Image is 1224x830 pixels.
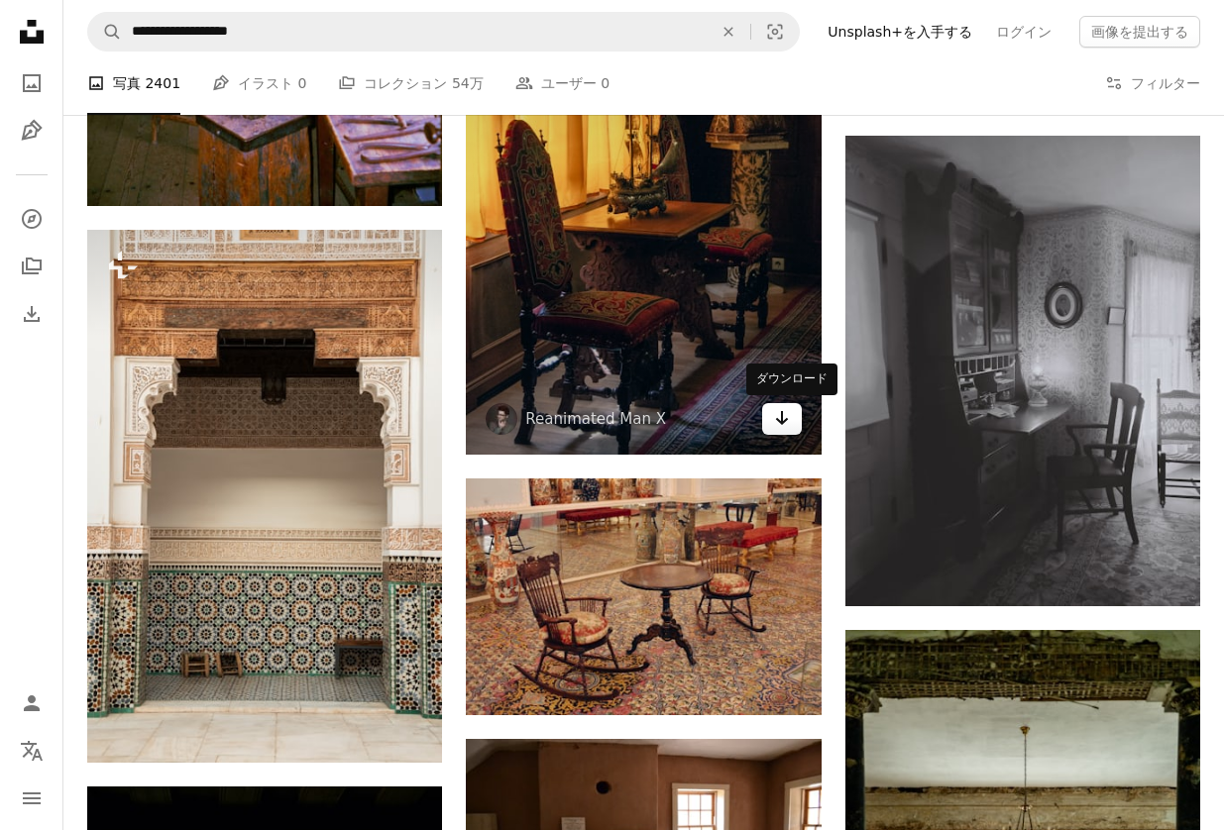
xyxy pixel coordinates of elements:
img: 敷物の上に座っている椅子 [466,478,821,715]
a: Unsplash+を入手する [816,16,984,48]
a: リビングルームの白黒写真 [845,362,1200,379]
button: ビジュアル検索 [751,13,799,51]
img: タイル張りの壁とベンチのある部屋 [87,230,442,762]
button: 言語 [12,731,52,771]
a: ユーザー 0 [515,52,610,115]
a: 探す [12,199,52,239]
button: 画像を提出する [1079,16,1200,48]
span: 54万 [452,72,484,94]
a: コレクション 54万 [338,52,483,115]
button: 全てクリア [707,13,750,51]
a: タイル張りの壁とベンチのある部屋 [87,486,442,504]
a: ダウンロード [762,403,802,435]
a: コレクション [12,247,52,286]
a: 写真 [12,63,52,103]
a: 敷物の上に座っている椅子 [466,587,821,605]
a: ログイン [984,16,1063,48]
button: フィルター [1105,52,1200,115]
img: リビングルームの白黒写真 [845,136,1200,607]
button: Unsplashで検索する [88,13,122,51]
a: ホーム — Unsplash [12,12,52,55]
a: イラスト 0 [212,52,306,115]
a: テーブルと椅子2脚のある部屋 [466,178,821,196]
span: 0 [298,72,307,94]
a: ログイン / 登録する [12,683,52,723]
div: ダウンロード [746,363,837,395]
form: サイト内でビジュアルを探す [87,12,800,52]
img: Reanimated Man Xのプロフィールを見る [486,403,517,435]
button: メニュー [12,778,52,818]
a: Reanimated Man X [525,409,666,429]
a: イラスト [12,111,52,151]
a: ダウンロード履歴 [12,294,52,334]
span: 0 [601,72,610,94]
